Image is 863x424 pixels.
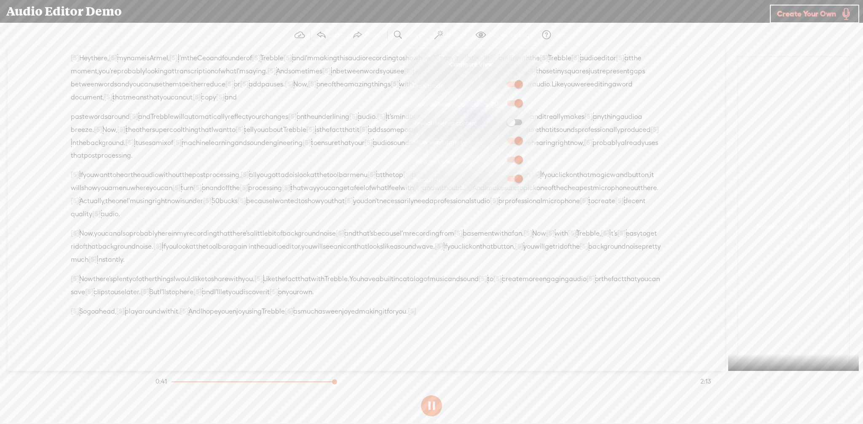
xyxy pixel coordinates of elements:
span: It's [386,110,394,123]
span: I [387,182,389,194]
span: and [210,52,222,64]
span: in [331,65,336,78]
span: the [383,169,393,181]
span: you [316,182,327,194]
span: one [536,182,548,194]
span: to [311,137,317,149]
span: off [222,182,230,194]
span: audio [141,169,158,181]
span: Hey [79,52,91,64]
span: there. [641,182,659,194]
span: that [113,91,126,104]
span: click [555,169,569,181]
span: you [544,169,555,181]
span: anything [593,110,620,123]
span: processing [248,182,282,194]
span: hearing [531,137,555,149]
span: I [212,123,213,136]
button: Search [390,27,431,43]
span: want [213,123,229,136]
span: feel [389,182,400,194]
span: automatically [184,110,228,123]
span: to [110,169,116,181]
span: those [536,65,553,78]
button: AI Tools [431,27,472,43]
span: breeze. [71,123,94,136]
span: mind [394,110,410,123]
span: you [83,169,94,181]
span: menu [350,169,367,181]
span: [S] [225,80,234,88]
span: post [84,149,97,162]
span: of [246,52,252,64]
span: [S] [241,171,249,178]
span: audio. [358,110,377,123]
span: right [555,137,570,149]
span: menu [113,182,130,194]
span: other [136,123,152,136]
span: is [315,123,319,136]
span: background. [86,137,126,149]
span: see [394,65,404,78]
span: a [638,110,642,123]
span: [S] [169,54,178,62]
span: can [171,91,182,104]
span: the [631,52,641,64]
span: now, [570,137,584,149]
span: [S] [616,54,624,62]
span: learning [209,137,235,149]
button: Display settings [472,27,538,43]
span: it [542,110,547,123]
span: processing, [206,169,241,181]
span: [S] [172,184,181,191]
span: document, [71,91,104,104]
span: [S] [367,171,376,178]
span: you [150,182,161,194]
span: saying. [246,65,268,78]
span: at [168,65,174,78]
span: a [612,78,616,91]
span: recording [366,52,396,64]
div: Audio Editor Demo [0,0,770,22]
span: were [575,78,590,91]
span: Actually, [79,195,105,207]
span: And [276,65,288,78]
button: Help [538,27,572,43]
span: cool [169,123,182,136]
span: post [400,123,414,136]
span: that [290,182,303,194]
span: a [152,137,156,149]
span: around [107,110,130,123]
span: the [187,52,197,64]
span: there, [91,52,109,64]
span: looking [145,65,168,78]
span: to [396,52,402,64]
span: the [76,137,86,149]
span: microphone [593,182,630,194]
span: a [108,182,113,194]
span: [S] [71,54,79,62]
span: between [71,78,98,91]
span: it [650,169,654,181]
span: on [569,169,577,181]
div: Configure View [415,59,527,70]
span: this [337,52,348,64]
span: turn [181,182,193,194]
span: will [71,182,81,194]
span: you [564,78,575,91]
span: do [285,169,293,181]
span: get [339,182,350,194]
span: or [234,78,240,91]
span: and [138,110,150,123]
span: gaps [630,65,645,78]
span: add [249,78,261,91]
span: is [293,169,297,181]
span: toolbar [327,169,350,181]
span: probably [592,137,621,149]
span: probably [117,65,145,78]
span: it [355,123,359,136]
span: the [105,195,115,207]
span: transcription [174,65,214,78]
span: between [336,65,364,78]
span: will [174,110,184,123]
